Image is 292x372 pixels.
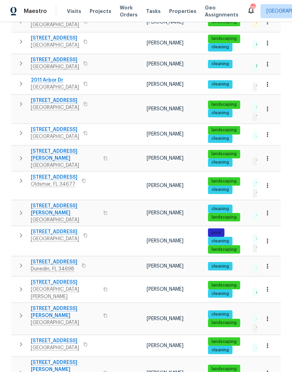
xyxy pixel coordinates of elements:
span: landscaping [209,127,239,133]
span: landscaping [209,282,239,288]
span: [PERSON_NAME] [147,316,183,321]
span: Maestro [24,8,47,15]
span: [PERSON_NAME] [147,211,183,215]
span: landscaping [209,339,239,345]
span: 3 Done [253,236,274,242]
span: 4 Done [253,345,274,351]
span: 6 Done [253,290,274,296]
span: cleaning [209,81,232,87]
span: 1 Done [253,181,273,187]
span: landscaping [209,102,239,108]
span: [PERSON_NAME] [147,183,183,188]
span: cleaning [209,187,232,193]
span: cleaning [209,238,232,244]
span: cleaning [209,347,232,353]
span: landscaping [209,151,239,157]
span: 1 WIP [253,84,269,90]
span: landscaping [209,19,239,25]
span: landscaping [209,178,239,184]
span: 1 QC [253,21,269,27]
span: [PERSON_NAME] [147,82,183,87]
span: 1 Accepted [253,246,283,252]
span: 1 WIP [253,158,269,164]
span: Geo Assignments [205,4,238,18]
span: 1 Accepted [253,325,283,331]
span: Projects [90,8,111,15]
span: cleaning [209,206,232,212]
span: [PERSON_NAME] [147,41,183,46]
span: cleaning [209,263,232,269]
span: cleaning [209,61,232,67]
span: 13 Done [253,213,276,219]
span: cleaning [209,159,232,165]
span: landscaping [209,366,239,372]
span: cleaning [209,110,232,116]
span: Properties [169,8,196,15]
span: [PERSON_NAME] [147,20,183,25]
span: cleaning [209,136,232,142]
span: [PERSON_NAME] [147,156,183,161]
span: [PERSON_NAME] [147,62,183,67]
span: Visits [67,8,81,15]
span: cleaning [209,44,232,50]
span: [PERSON_NAME] [147,132,183,137]
span: cleaning [209,311,232,317]
span: Tasks [146,9,161,14]
span: landscaping [209,320,239,326]
span: 1 Accepted [253,114,283,120]
span: [PERSON_NAME] [147,343,183,348]
span: cleaning [209,291,232,297]
span: [PERSON_NAME] [147,106,183,111]
span: 1 Accepted [253,191,283,197]
span: 6 Done [253,42,274,48]
span: 4 Done [253,133,274,139]
div: 39 [250,4,255,11]
span: pool [209,230,224,236]
span: 5 Done [253,63,273,69]
span: 2 Done [253,266,274,272]
span: 3 Done [253,104,274,110]
span: [PERSON_NAME] [147,264,183,269]
span: landscaping [209,36,239,42]
span: Work Orders [120,4,138,18]
span: landscaping [209,214,239,220]
span: [PERSON_NAME] [147,287,183,292]
span: 4 Done [253,316,274,322]
span: landscaping [209,247,239,253]
span: [PERSON_NAME] [147,239,183,243]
